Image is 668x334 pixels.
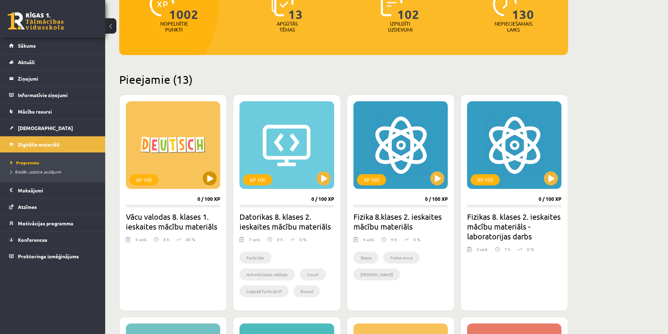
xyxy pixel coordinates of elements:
p: Nepieciešamais laiks [494,21,532,33]
a: [DEMOGRAPHIC_DATA] [9,120,96,136]
legend: Informatīvie ziņojumi [18,87,96,103]
span: [DEMOGRAPHIC_DATA] [18,125,73,131]
div: 4 uzd. [363,236,375,247]
a: Konferences [9,232,96,248]
a: Biežāk uzdotie jautājumi [11,169,98,175]
span: Konferences [18,237,47,243]
p: 80 % [186,236,195,243]
div: XP 100 [471,174,500,185]
a: Informatīvie ziņojumi [9,87,96,103]
span: Programma [11,160,39,165]
span: Atzīmes [18,204,37,210]
p: Nopelnītie punkti [160,21,188,33]
a: Rīgas 1. Tālmācības vidusskola [8,12,64,30]
a: Proktoringa izmēģinājums [9,248,96,264]
legend: Ziņojumi [18,70,96,87]
p: 0 % [413,236,420,243]
a: Programma [11,159,98,166]
div: XP 100 [243,174,272,185]
li: Skaņa [353,252,378,264]
a: Digitālie materiāli [9,136,96,152]
p: 8 h [277,236,283,243]
span: Proktoringa izmēģinājums [18,253,79,259]
h2: Vācu valodas 8. klases 1. ieskaites mācību materiāls [126,212,220,231]
a: Aktuāli [9,54,96,70]
a: Motivācijas programma [9,215,96,231]
h2: Pieejamie (13) [119,73,568,86]
a: Sākums [9,38,96,54]
p: 8 h [163,236,169,243]
span: Motivācijas programma [18,220,73,226]
p: 0 % [527,246,534,252]
p: Apgūtās tēmas [274,21,301,33]
p: 9 h [391,236,397,243]
span: Digitālie materiāli [18,141,60,148]
div: XP 100 [357,174,386,185]
h2: Datorikas 8. klases 2. ieskaites mācību materiāls [239,212,334,231]
li: Round [293,285,320,297]
li: Frekvcence [383,252,420,264]
div: 7 uzd. [249,236,261,247]
div: XP 100 [129,174,158,185]
p: 7 h [505,246,511,252]
p: Izpildīti uzdevumi [386,21,414,33]
div: 5 uzd. [135,236,147,247]
a: Mācību resursi [9,103,96,120]
span: Biežāk uzdotie jautājumi [11,169,61,175]
a: Ziņojumi [9,70,96,87]
li: Funkcijas [239,252,271,264]
li: Count [300,268,326,280]
span: Aktuāli [18,59,35,65]
h2: Fizikas 8. klases 2. ieskaites mācību materiāls - laboratorijas darbs [467,212,561,241]
li: Aritmētiskais vidējais [239,268,295,280]
a: Maksājumi [9,182,96,198]
span: Mācību resursi [18,108,52,115]
li: [PERSON_NAME] [353,268,400,280]
p: 0 % [299,236,306,243]
span: Sākums [18,42,36,49]
a: Atzīmes [9,199,96,215]
div: 3 uzd. [477,246,488,257]
li: Loģiskā funkcija IF [239,285,289,297]
h2: Fizika 8.klases 2. ieskaites mācību materiāls [353,212,448,231]
legend: Maksājumi [18,182,96,198]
